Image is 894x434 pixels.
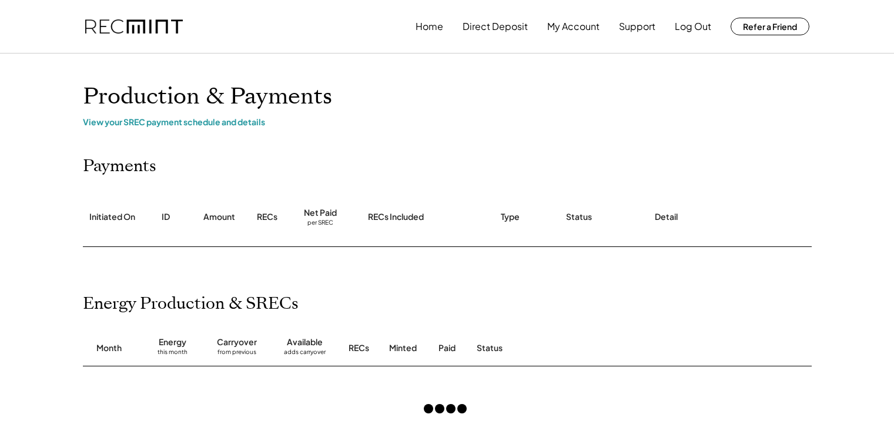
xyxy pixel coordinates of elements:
[416,15,443,38] button: Home
[96,342,122,354] div: Month
[438,342,456,354] div: Paid
[287,336,323,348] div: Available
[89,211,135,223] div: Initiated On
[284,348,326,360] div: adds carryover
[349,342,369,354] div: RECs
[368,211,424,223] div: RECs Included
[307,219,333,228] div: per SREC
[162,211,170,223] div: ID
[304,207,337,219] div: Net Paid
[217,348,256,360] div: from previous
[217,336,257,348] div: Carryover
[83,116,812,127] div: View your SREC payment schedule and details
[389,342,417,354] div: Minted
[159,336,186,348] div: Energy
[203,211,235,223] div: Amount
[257,211,277,223] div: RECs
[83,156,156,176] h2: Payments
[675,15,711,38] button: Log Out
[566,211,592,223] div: Status
[158,348,187,360] div: this month
[731,18,809,35] button: Refer a Friend
[83,83,812,111] h1: Production & Payments
[83,294,299,314] h2: Energy Production & SRECs
[547,15,600,38] button: My Account
[463,15,528,38] button: Direct Deposit
[619,15,655,38] button: Support
[85,19,183,34] img: recmint-logotype%403x.png
[501,211,520,223] div: Type
[655,211,678,223] div: Detail
[477,342,677,354] div: Status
